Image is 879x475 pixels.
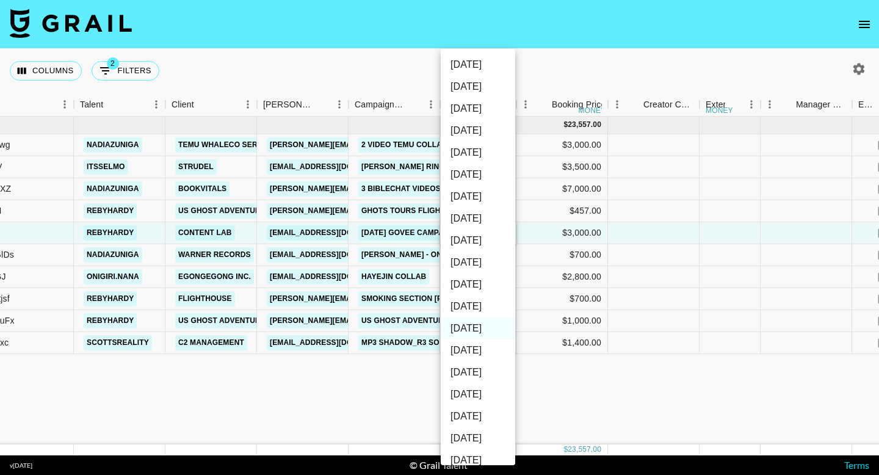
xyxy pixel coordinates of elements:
li: [DATE] [441,186,515,208]
li: [DATE] [441,296,515,317]
li: [DATE] [441,405,515,427]
li: [DATE] [441,317,515,339]
li: [DATE] [441,164,515,186]
li: [DATE] [441,142,515,164]
li: [DATE] [441,98,515,120]
li: [DATE] [441,361,515,383]
li: [DATE] [441,274,515,296]
li: [DATE] [441,427,515,449]
li: [DATE] [441,54,515,76]
li: [DATE] [441,383,515,405]
li: [DATE] [441,230,515,252]
li: [DATE] [441,339,515,361]
li: [DATE] [441,449,515,471]
li: [DATE] [441,208,515,230]
li: [DATE] [441,252,515,274]
li: [DATE] [441,120,515,142]
li: [DATE] [441,76,515,98]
